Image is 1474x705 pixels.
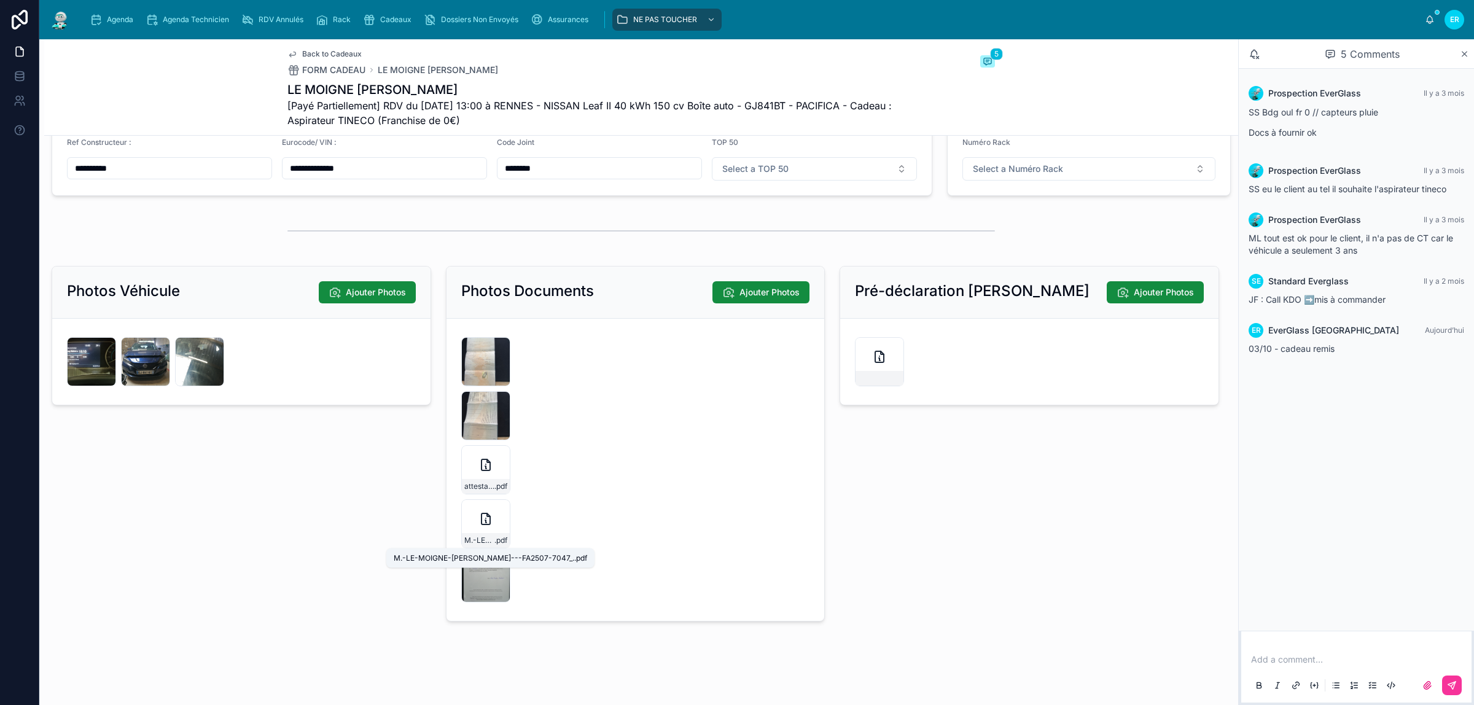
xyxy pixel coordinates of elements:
span: Select a TOP 50 [722,163,789,175]
img: App logo [49,10,71,29]
span: M.-LE-MOIGNE-[PERSON_NAME]---FA2507-7047_. [464,536,494,545]
span: EverGlass [GEOGRAPHIC_DATA] [1268,324,1399,337]
span: SE [1252,276,1261,286]
span: Cadeaux [380,15,411,25]
span: Prospection EverGlass [1268,87,1361,99]
div: scrollable content [81,6,1425,33]
span: Agenda [107,15,133,25]
span: Prospection EverGlass [1268,165,1361,177]
span: Il y a 2 mois [1424,276,1464,286]
h2: Pré-déclaration [PERSON_NAME] [855,281,1090,301]
span: [Payé Partiellement] RDV du [DATE] 13:00 à RENNES - NISSAN Leaf II 40 kWh 150 cv Boîte auto - GJ8... [287,98,903,128]
button: 5 [980,55,995,70]
span: Il y a 3 mois [1424,215,1464,224]
span: Il y a 3 mois [1424,166,1464,175]
a: FORM CADEAU [287,64,365,76]
h2: Photos Véhicule [67,281,180,301]
button: Ajouter Photos [712,281,809,303]
span: Dossiers Non Envoyés [441,15,518,25]
span: SS eu le client au tel il souhaite l'aspirateur tineco [1249,184,1446,194]
span: Assurances [548,15,588,25]
button: Select Button [712,157,917,181]
span: Rack [333,15,351,25]
a: LE MOIGNE [PERSON_NAME] [378,64,498,76]
span: JF : Call KDO ➡️mis à commander [1249,294,1386,305]
p: Docs à fournir ok [1249,126,1464,139]
span: 03/10 - cadeau remis [1249,343,1335,354]
span: TOP 50 [712,138,738,147]
span: 5 [990,48,1003,60]
a: Agenda Technicien [142,9,238,31]
button: Ajouter Photos [1107,281,1204,303]
h1: LE MOIGNE [PERSON_NAME] [287,81,903,98]
span: Prospection EverGlass [1268,214,1361,226]
a: Agenda [86,9,142,31]
span: .pdf [494,481,507,491]
a: Back to Cadeaux [287,49,362,59]
span: ML tout est ok pour le client, il n'a pas de CT car le véhicule a seulement 3 ans [1249,233,1453,255]
h2: Photos Documents [461,281,594,301]
span: RDV Annulés [259,15,303,25]
a: Rack [312,9,359,31]
span: Ajouter Photos [346,286,406,298]
a: Assurances [527,9,597,31]
span: NE PAS TOUCHER [633,15,697,25]
button: Ajouter Photos [319,281,416,303]
span: Ref Constructeur : [67,138,131,147]
span: .pdf [494,536,507,545]
button: Select Button [962,157,1215,181]
a: NE PAS TOUCHER [612,9,722,31]
a: RDV Annulés [238,9,312,31]
span: Code Joint [497,138,534,147]
span: Il y a 3 mois [1424,88,1464,98]
span: Standard Everglass [1268,275,1349,287]
span: Back to Cadeaux [302,49,362,59]
span: Numéro Rack [962,138,1010,147]
span: attestation_PCID-(4) [464,481,494,491]
span: 5 Comments [1341,47,1400,61]
span: Aujourd’hui [1425,325,1464,335]
span: Agenda Technicien [163,15,229,25]
span: ER [1252,325,1261,335]
span: Ajouter Photos [1134,286,1194,298]
a: Dossiers Non Envoyés [420,9,527,31]
span: Select a Numéro Rack [973,163,1063,175]
span: ER [1450,15,1459,25]
span: FORM CADEAU [302,64,365,76]
div: M.-LE-MOIGNE-[PERSON_NAME]---FA2507-7047_..pdf [394,553,587,563]
p: SS Bdg ouI fr 0 // capteurs pluie [1249,106,1464,119]
span: Eurocode/ VIN : [282,138,337,147]
span: Ajouter Photos [739,286,800,298]
a: Cadeaux [359,9,420,31]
